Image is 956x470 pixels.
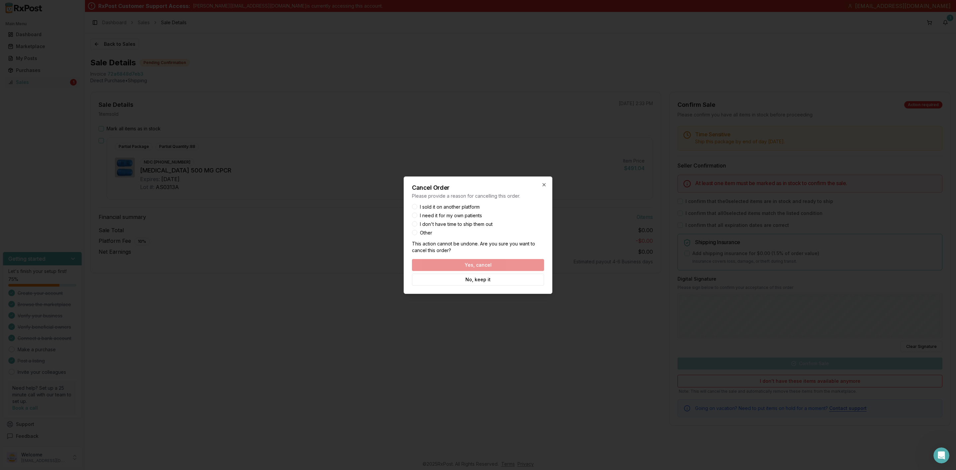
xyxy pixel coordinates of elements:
label: I sold it on another platform [420,205,480,209]
p: Please provide a reason for cancelling this order. [412,193,544,199]
label: I don't have time to ship them out [420,222,493,227]
h2: Cancel Order [412,185,544,191]
p: This action cannot be undone. Are you sure you want to cancel this order? [412,240,544,254]
iframe: Intercom live chat [933,447,949,463]
label: Other [420,231,432,235]
label: I need it for my own patients [420,213,482,218]
button: No, keep it [412,274,544,286]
